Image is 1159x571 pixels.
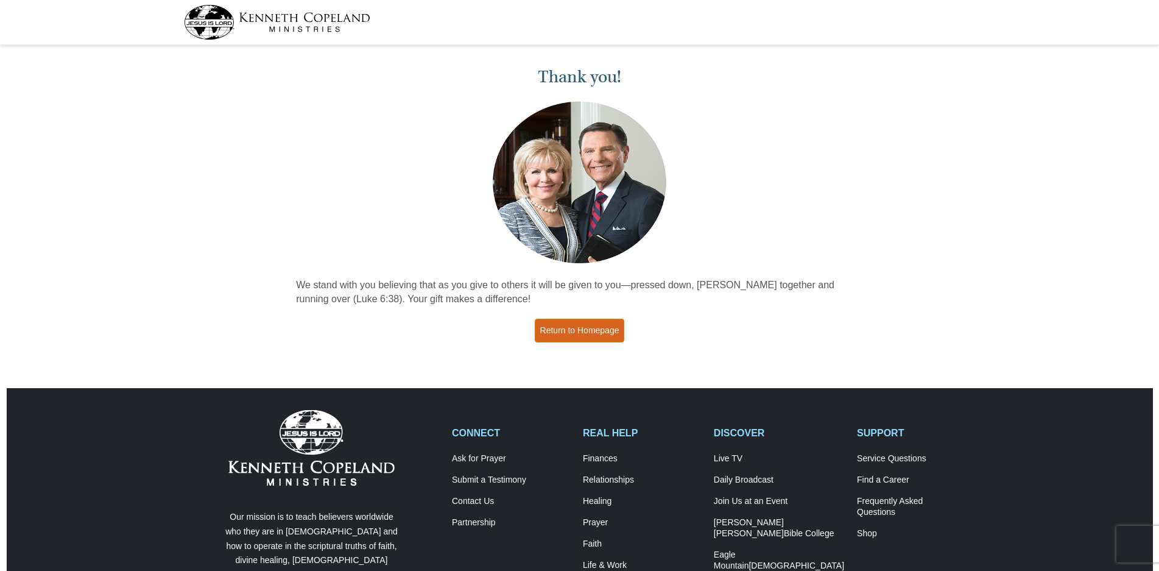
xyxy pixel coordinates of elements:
a: Contact Us [452,496,570,507]
img: Kenneth Copeland Ministries [228,410,395,486]
a: Return to Homepage [535,319,625,342]
img: Kenneth and Gloria [490,99,669,266]
h2: CONNECT [452,427,570,439]
h2: DISCOVER [714,427,844,439]
a: Find a Career [857,475,975,486]
p: We stand with you believing that as you give to others it will be given to you—pressed down, [PER... [296,278,863,307]
span: Bible College [784,528,834,538]
a: [PERSON_NAME] [PERSON_NAME]Bible College [714,517,844,539]
h1: Thank you! [296,67,863,87]
a: Frequently AskedQuestions [857,496,975,518]
a: Join Us at an Event [714,496,844,507]
img: kcm-header-logo.svg [184,5,370,40]
a: Life & Work [583,560,701,571]
a: Relationships [583,475,701,486]
a: Service Questions [857,453,975,464]
a: Live TV [714,453,844,464]
a: Daily Broadcast [714,475,844,486]
a: Ask for Prayer [452,453,570,464]
a: Healing [583,496,701,507]
span: [DEMOGRAPHIC_DATA] [749,561,844,570]
a: Finances [583,453,701,464]
h2: REAL HELP [583,427,701,439]
a: Faith [583,539,701,550]
a: Prayer [583,517,701,528]
a: Partnership [452,517,570,528]
a: Submit a Testimony [452,475,570,486]
a: Shop [857,528,975,539]
h2: SUPPORT [857,427,975,439]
